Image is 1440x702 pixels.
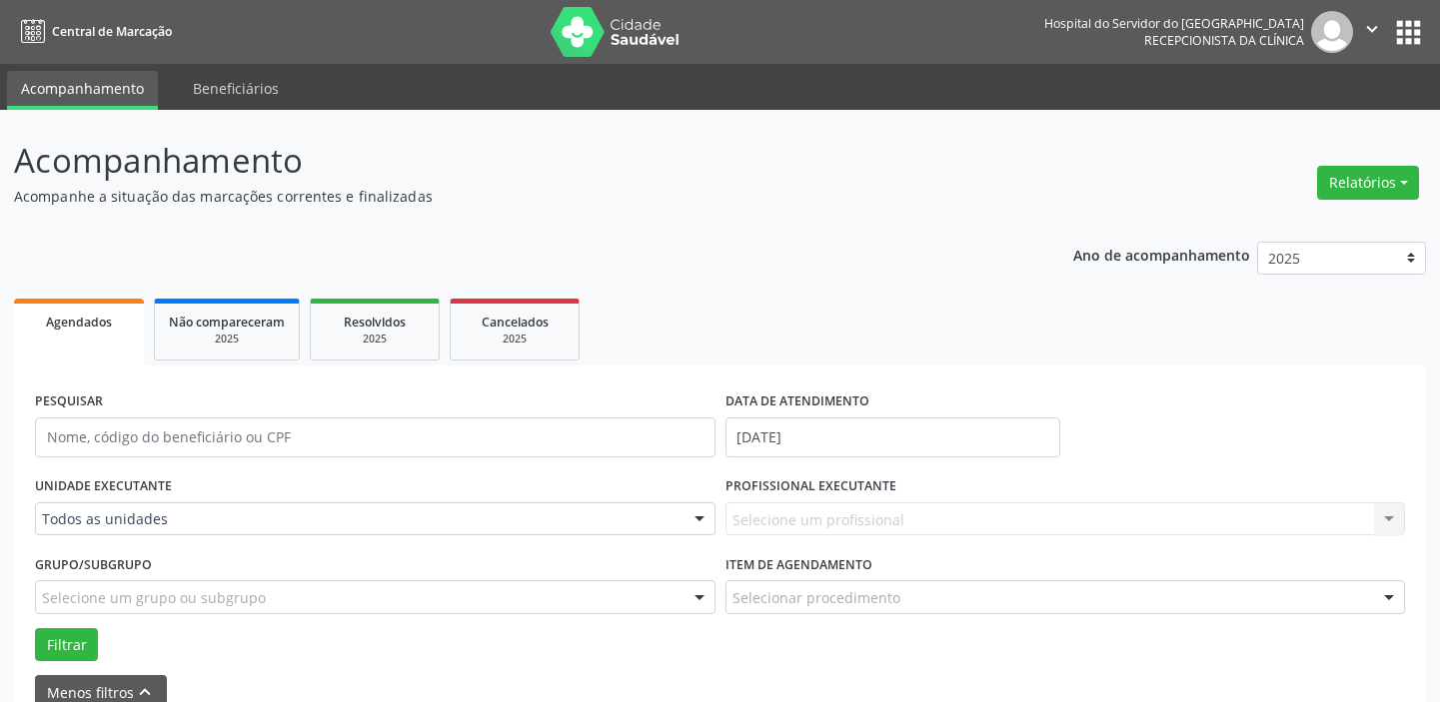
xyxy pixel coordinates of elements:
span: Agendados [46,314,112,331]
span: Selecionar procedimento [732,587,900,608]
label: Grupo/Subgrupo [35,549,152,580]
button:  [1353,11,1391,53]
div: 2025 [169,332,285,347]
a: Central de Marcação [14,15,172,48]
span: Cancelados [482,314,549,331]
p: Acompanhamento [14,136,1002,186]
div: 2025 [465,332,565,347]
label: PROFISSIONAL EXECUTANTE [725,471,896,502]
span: Resolvidos [344,314,406,331]
p: Ano de acompanhamento [1073,242,1250,267]
a: Acompanhamento [7,71,158,110]
span: Central de Marcação [52,23,172,40]
span: Selecione um grupo ou subgrupo [42,587,266,608]
div: Hospital do Servidor do [GEOGRAPHIC_DATA] [1044,15,1304,32]
div: 2025 [325,332,425,347]
input: Selecione um intervalo [725,417,1060,457]
p: Acompanhe a situação das marcações correntes e finalizadas [14,186,1002,207]
button: Filtrar [35,628,98,662]
button: apps [1391,15,1426,50]
label: UNIDADE EXECUTANTE [35,471,172,502]
span: Todos as unidades [42,509,675,529]
label: PESQUISAR [35,386,103,417]
img: img [1311,11,1353,53]
span: Recepcionista da clínica [1144,32,1304,49]
input: Nome, código do beneficiário ou CPF [35,417,716,457]
button: Relatórios [1317,166,1419,200]
i:  [1361,18,1383,40]
span: Não compareceram [169,314,285,331]
label: Item de agendamento [725,549,872,580]
label: DATA DE ATENDIMENTO [725,386,869,417]
a: Beneficiários [179,71,293,106]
